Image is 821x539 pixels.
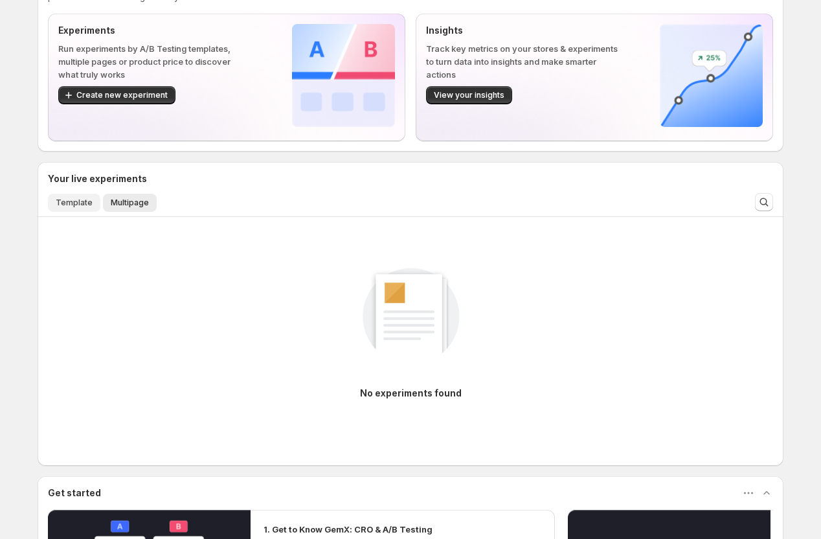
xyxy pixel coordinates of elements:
p: No experiments found [360,387,462,400]
p: Run experiments by A/B Testing templates, multiple pages or product price to discover what truly ... [58,42,251,81]
span: Create new experiment [76,90,168,100]
h3: Your live experiments [48,172,147,185]
button: Create new experiment [58,86,175,104]
img: Insights [660,24,763,127]
button: View your insights [426,86,512,104]
p: Experiments [58,24,251,37]
span: View your insights [434,90,504,100]
button: Search and filter results [755,193,773,211]
span: Multipage [111,198,149,208]
h2: 1. Get to Know GemX: CRO & A/B Testing [264,523,433,536]
p: Track key metrics on your stores & experiments to turn data into insights and make smarter actions [426,42,618,81]
h3: Get started [48,487,101,499]
span: Template [56,198,93,208]
p: Insights [426,24,618,37]
img: Experiments [292,24,395,127]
